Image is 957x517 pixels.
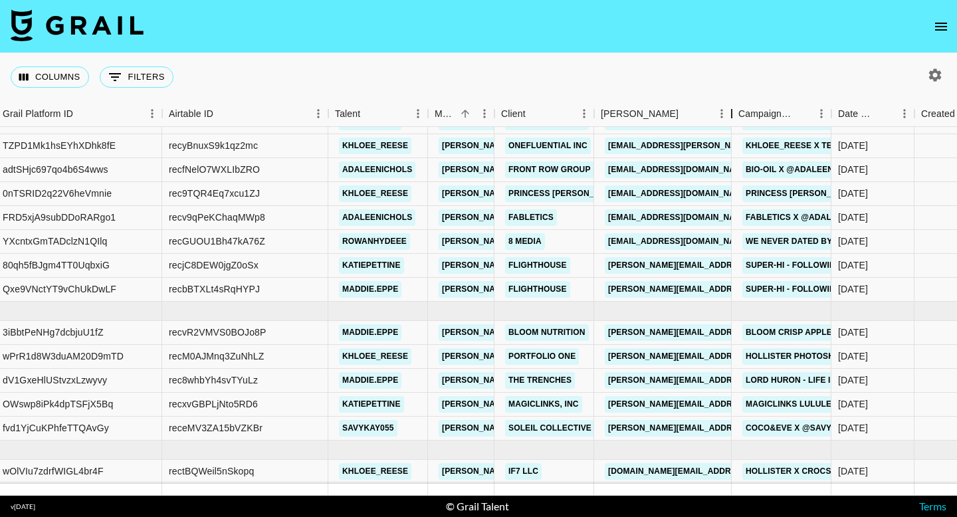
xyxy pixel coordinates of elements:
div: Manager [435,101,456,127]
a: katiepettine [339,257,404,274]
div: Talent [328,101,428,127]
div: 22/07/2025 [838,282,868,296]
div: Campaign (Type) [732,101,831,127]
div: wOlVIu7zdrfWIGL4br4F [3,465,104,478]
div: [PERSON_NAME] [601,101,679,127]
div: FRD5xjA9subDDoRARgo1 [3,211,116,224]
div: 01/07/2025 [838,139,868,152]
button: Select columns [11,66,89,88]
div: wPrR1d8W3duAM20D9mTD [3,350,124,363]
div: Grail Platform ID [3,101,73,127]
div: recfNelO7WXLIbZRO [169,163,260,176]
button: Menu [475,104,494,124]
a: we never dated by sombr [742,233,868,250]
button: Menu [408,104,428,124]
div: recbBTXLt4sRqHYPJ [169,282,260,296]
a: khloee_reese [339,348,411,365]
a: Terms [919,500,946,512]
div: 08/07/2025 [838,211,868,224]
a: [PERSON_NAME][EMAIL_ADDRESS][DOMAIN_NAME] [439,185,655,202]
a: [PERSON_NAME][EMAIL_ADDRESS][DOMAIN_NAME] [439,372,655,389]
button: Menu [308,104,328,124]
div: TZPD1Mk1hsEYhXDhk8fE [3,139,116,152]
a: [PERSON_NAME][EMAIL_ADDRESS][DOMAIN_NAME] [439,348,655,365]
a: Bio-Oil x @adaleenichols [742,161,867,178]
div: 12/08/2025 [838,421,868,435]
a: [EMAIL_ADDRESS][PERSON_NAME][DOMAIN_NAME] [605,138,821,154]
button: Sort [360,104,379,123]
div: rec8whbYh4svTYuLz [169,373,258,387]
button: Sort [876,104,895,123]
a: maddie.eppe [339,324,401,341]
div: adtSHjc697qo4b6S4wws [3,163,108,176]
div: 22/08/2025 [838,373,868,387]
button: Sort [73,104,92,123]
button: open drawer [928,13,954,40]
a: Bloom Nutrition [505,324,589,341]
div: 19/08/2025 [838,397,868,411]
button: Show filters [100,66,173,88]
button: Sort [679,104,697,123]
button: Menu [574,104,594,124]
div: Talent [335,101,360,127]
a: [EMAIL_ADDRESS][DOMAIN_NAME] [605,233,754,250]
div: 10/07/2025 [838,235,868,248]
div: 0nTSRID2q22V6heVmnie [3,187,112,200]
button: Menu [142,104,162,124]
div: Manager [428,101,494,127]
div: 3iBbtPeNHg7dcbjuU1fZ [3,326,104,339]
a: adaleenichols [339,161,415,178]
div: 15/08/2025 [838,326,868,339]
a: IF7 LLC [505,463,542,480]
div: YXcntxGmTADclzN1QIlq [3,235,108,248]
a: Front Row Group [505,161,594,178]
a: [PERSON_NAME][EMAIL_ADDRESS][DOMAIN_NAME] [439,324,655,341]
div: recM0AJMnq3ZuNhLZ [169,350,264,363]
a: Soleil Collective LLC [505,420,613,437]
a: [PERSON_NAME][EMAIL_ADDRESS][DOMAIN_NAME] [439,281,655,298]
a: [PERSON_NAME][EMAIL_ADDRESS][DOMAIN_NAME] [605,348,821,365]
div: 10/05/2025 [838,163,868,176]
a: The Trenches [505,372,575,389]
button: Sort [793,104,811,123]
a: [PERSON_NAME][EMAIL_ADDRESS][PERSON_NAME][DOMAIN_NAME] [605,420,890,437]
a: [PERSON_NAME][EMAIL_ADDRESS][PERSON_NAME][DOMAIN_NAME] [605,257,890,274]
button: Sort [456,104,475,123]
div: recyBnuxS9k1qz2mc [169,139,258,152]
button: Menu [712,104,732,124]
div: Date Created [831,101,914,127]
a: MagicLinks Lululemon x @katiepettine [742,396,930,413]
a: katiepettine [339,396,404,413]
div: 22/07/2025 [838,258,868,272]
div: © Grail Talent [446,500,509,513]
div: fvd1YjCuKPhfeTTQAvGy [3,421,109,435]
a: maddie.eppe [339,372,401,389]
div: dV1GxeHlUStvzxLzwyvy [3,373,107,387]
a: Princess [PERSON_NAME] USA [505,185,643,202]
div: Airtable ID [162,101,328,127]
button: Menu [811,104,831,124]
div: 19/08/2025 [838,465,868,478]
button: Menu [895,104,914,124]
a: savykay055 [339,420,397,437]
img: Grail Talent [11,9,144,41]
a: [EMAIL_ADDRESS][DOMAIN_NAME] [605,209,754,226]
a: 8 Media [505,233,545,250]
div: Qxe9VNctYT9vChUkDwLF [3,282,116,296]
a: MagicLinks, Inc [505,396,582,413]
div: OWswp8iPk4dpTSFjX5Bq [3,397,113,411]
div: Date Created [838,101,876,127]
a: [PERSON_NAME][EMAIL_ADDRESS][DOMAIN_NAME] [439,463,655,480]
div: recjC8DEW0jgZ0oSx [169,258,259,272]
button: Sort [213,104,232,123]
div: 15/08/2025 [838,350,868,363]
a: khloee_reese [339,463,411,480]
a: [PERSON_NAME][EMAIL_ADDRESS][DOMAIN_NAME] [605,396,821,413]
div: Client [501,101,526,127]
div: recvR2VMVS0BOJo8P [169,326,266,339]
a: maddie.eppe [339,281,401,298]
div: 22/07/2025 [838,187,868,200]
a: Hollister Photoshoot [742,348,855,365]
div: v [DATE] [11,502,35,511]
div: Client [494,101,594,127]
